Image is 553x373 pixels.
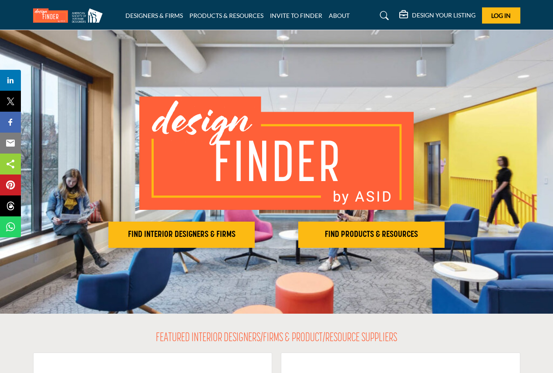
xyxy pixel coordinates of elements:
a: ABOUT [329,12,350,19]
span: Log In [491,12,511,19]
button: FIND INTERIOR DESIGNERS & FIRMS [108,222,255,248]
button: FIND PRODUCTS & RESOURCES [298,222,445,248]
a: INVITE TO FINDER [270,12,322,19]
a: DESIGNERS & FIRMS [125,12,183,19]
img: image [139,96,414,210]
h5: DESIGN YOUR LISTING [412,11,475,19]
h2: FIND PRODUCTS & RESOURCES [301,229,442,240]
img: Site Logo [33,8,107,23]
div: DESIGN YOUR LISTING [399,10,475,21]
a: Search [371,9,395,23]
a: PRODUCTS & RESOURCES [189,12,263,19]
h2: FEATURED INTERIOR DESIGNERS/FIRMS & PRODUCT/RESOURCE SUPPLIERS [156,331,397,346]
button: Log In [482,7,520,24]
h2: FIND INTERIOR DESIGNERS & FIRMS [111,229,252,240]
